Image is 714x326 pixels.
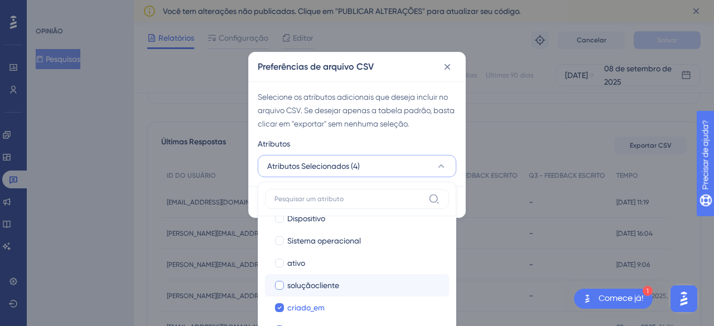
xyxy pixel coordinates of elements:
font: ativo [287,259,305,267]
font: Dispositivo [287,214,325,223]
font: Comece já! [599,294,644,303]
font: Precisar de ajuda? [26,5,96,13]
img: imagem-do-lançador-texto-alternativo [581,292,594,305]
div: Abra a lista de verificação Comece!, módulos restantes: 1 [574,289,653,309]
font: 1 [646,288,649,294]
font: Atributos Selecionados (4) [267,162,360,171]
font: Selecione os atributos adicionais que deseja incluir no arquivo CSV. Se desejar apenas a tabela p... [258,93,455,128]
font: soluçãocliente [287,281,339,290]
input: Pesquisar um atributo [274,194,424,203]
font: criado_em [287,303,325,312]
font: Sistema operacional [287,236,361,245]
font: Atributos [258,139,290,148]
font: Preferências de arquivo CSV [258,61,374,72]
iframe: Iniciador do Assistente de IA do UserGuiding [667,282,701,315]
